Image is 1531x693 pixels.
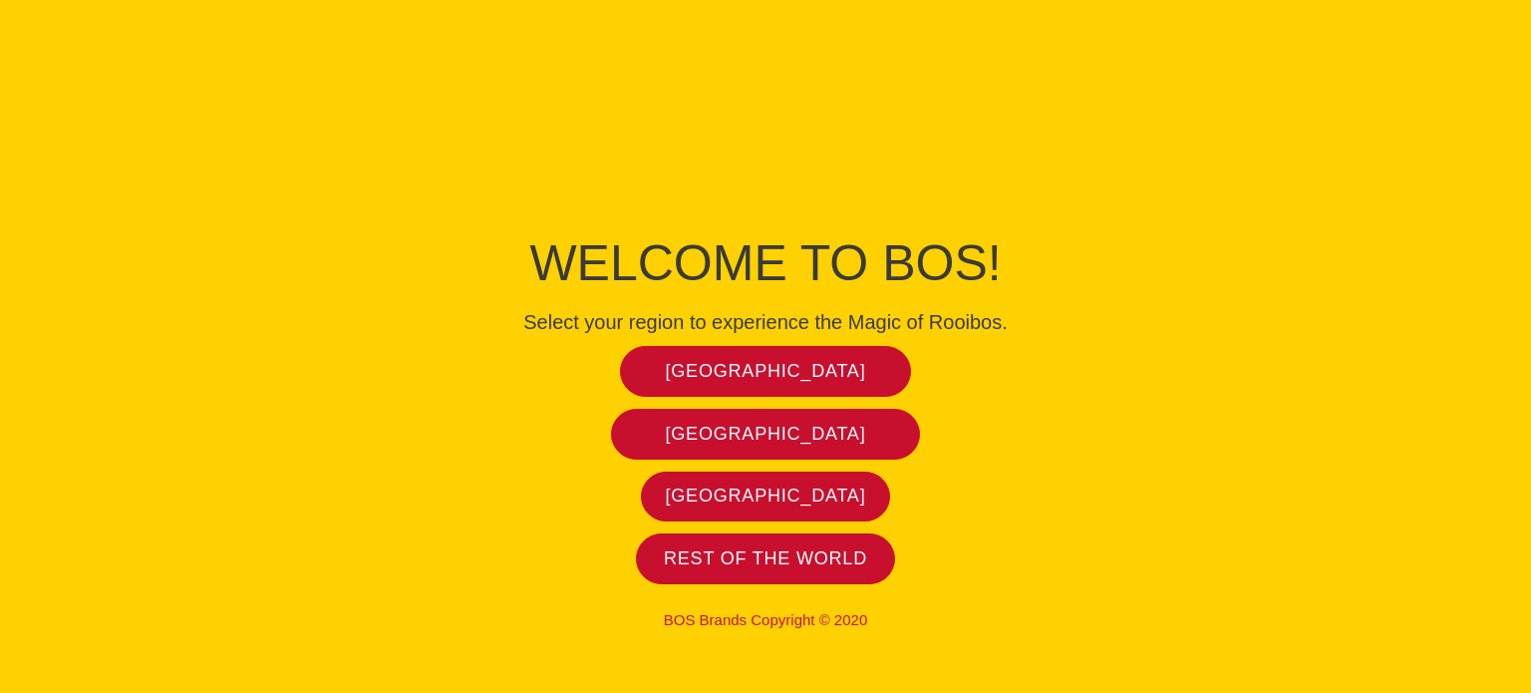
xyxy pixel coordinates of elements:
[611,409,921,460] a: [GEOGRAPHIC_DATA]
[691,57,840,206] img: Bos Brands
[317,228,1214,298] h1: Welcome to BOS!
[317,310,1214,334] h4: Select your region to experience the Magic of Rooibos.
[666,423,866,446] span: [GEOGRAPHIC_DATA]
[664,547,867,570] span: Rest of the world
[317,611,1214,629] p: BOS Brands Copyright © 2020
[641,472,890,522] a: [GEOGRAPHIC_DATA]
[620,346,912,397] a: [GEOGRAPHIC_DATA]
[666,360,866,383] span: [GEOGRAPHIC_DATA]
[636,533,895,584] a: Rest of the world
[666,485,866,508] span: [GEOGRAPHIC_DATA]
